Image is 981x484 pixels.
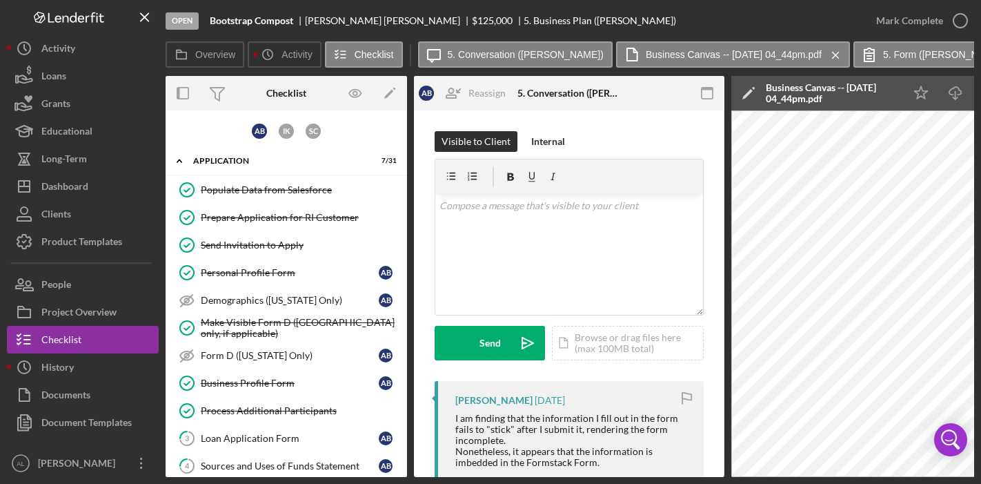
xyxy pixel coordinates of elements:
[7,381,159,409] button: Documents
[766,82,897,104] div: Business Canvas -- [DATE] 04_44pm.pdf
[305,15,472,26] div: [PERSON_NAME] [PERSON_NAME]
[524,131,572,152] button: Internal
[281,49,312,60] label: Activity
[41,62,66,93] div: Loans
[172,259,400,287] a: Personal Profile FormAB
[185,434,189,443] tspan: 3
[442,131,511,152] div: Visible to Client
[355,49,394,60] label: Checklist
[7,35,159,62] button: Activity
[412,79,519,107] button: ABReassign
[41,326,81,357] div: Checklist
[448,49,604,60] label: 5. Conversation ([PERSON_NAME])
[201,317,399,339] div: Make Visible Form D ([GEOGRAPHIC_DATA] only, if applicable)
[7,173,159,200] a: Dashboard
[172,397,400,425] a: Process Additional Participants
[41,173,88,204] div: Dashboard
[41,228,122,259] div: Product Templates
[7,326,159,354] button: Checklist
[455,413,690,468] div: I am finding that the information I fill out in the form fails to "stick" after I submit it, rend...
[185,461,190,470] tspan: 4
[479,326,501,360] div: Send
[201,433,379,444] div: Loan Application Form
[41,200,71,231] div: Clients
[379,293,393,307] div: A B
[455,395,533,406] div: [PERSON_NAME]
[7,62,159,90] button: Loans
[7,449,159,477] button: AL[PERSON_NAME]
[201,267,379,278] div: Personal Profile Form
[306,124,321,139] div: S C
[172,342,400,369] a: Form D ([US_STATE] Only)AB
[419,86,434,101] div: A B
[41,117,92,148] div: Educational
[517,88,621,99] div: 5. Conversation ([PERSON_NAME])
[379,459,393,473] div: A B
[646,49,822,60] label: Business Canvas -- [DATE] 04_44pm.pdf
[379,349,393,362] div: A B
[252,124,267,139] div: A B
[7,117,159,145] button: Educational
[34,449,124,481] div: [PERSON_NAME]
[41,354,74,385] div: History
[418,41,613,68] button: 5. Conversation ([PERSON_NAME])
[7,145,159,173] button: Long-Term
[7,298,159,326] button: Project Overview
[201,350,379,361] div: Form D ([US_STATE] Only)
[616,41,850,68] button: Business Canvas -- [DATE] 04_44pm.pdf
[41,381,90,412] div: Documents
[41,90,70,121] div: Grants
[172,314,400,342] a: Make Visible Form D ([GEOGRAPHIC_DATA] only, if applicable)
[372,157,397,165] div: 7 / 31
[435,131,517,152] button: Visible to Client
[172,425,400,452] a: 3Loan Application FormAB
[201,461,379,472] div: Sources and Uses of Funds Statement
[7,90,159,117] button: Grants
[7,354,159,381] a: History
[201,184,399,195] div: Populate Data from Salesforce
[201,212,399,223] div: Prepare Application for RI Customer
[41,145,87,176] div: Long-Term
[535,395,565,406] time: 2025-07-05 17:09
[201,295,379,306] div: Demographics ([US_STATE] Only)
[531,131,565,152] div: Internal
[435,326,545,360] button: Send
[41,271,71,302] div: People
[876,7,943,35] div: Mark Complete
[7,409,159,436] button: Document Templates
[41,35,75,66] div: Activity
[325,41,403,68] button: Checklist
[172,204,400,231] a: Prepare Application for RI Customer
[172,452,400,480] a: 4Sources and Uses of Funds StatementAB
[41,409,132,440] div: Document Templates
[379,432,393,445] div: A B
[7,228,159,255] button: Product Templates
[172,287,400,314] a: Demographics ([US_STATE] Only)AB
[41,298,117,329] div: Project Overview
[379,266,393,280] div: A B
[172,176,400,204] a: Populate Data from Salesforce
[266,88,306,99] div: Checklist
[7,200,159,228] button: Clients
[17,460,25,467] text: AL
[468,79,506,107] div: Reassign
[7,271,159,298] button: People
[472,14,513,26] span: $125,000
[172,369,400,397] a: Business Profile FormAB
[201,378,379,389] div: Business Profile Form
[862,7,974,35] button: Mark Complete
[193,157,362,165] div: Application
[166,12,199,30] div: Open
[201,240,399,251] div: Send Invitation to Apply
[201,405,399,416] div: Process Additional Participants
